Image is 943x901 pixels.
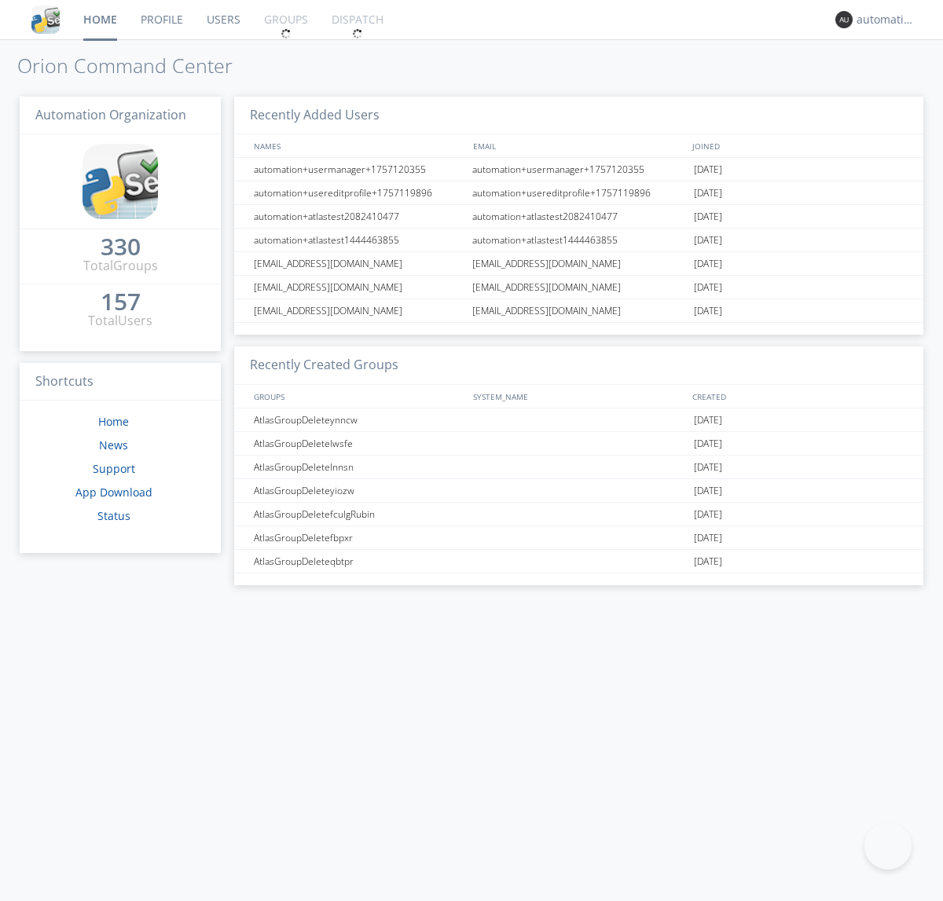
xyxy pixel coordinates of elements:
div: 330 [101,239,141,255]
a: automation+atlastest2082410477automation+atlastest2082410477[DATE] [234,205,923,229]
a: AtlasGroupDeleteqbtpr[DATE] [234,550,923,573]
div: AtlasGroupDeleteyiozw [250,479,468,502]
span: [DATE] [694,432,722,456]
a: Status [97,508,130,523]
span: [DATE] [694,205,722,229]
div: automation+atlastest1444463855 [468,229,690,251]
div: CREATED [688,385,908,408]
div: AtlasGroupDeleteqbtpr [250,550,468,573]
div: JOINED [688,134,908,157]
span: [DATE] [694,408,722,432]
a: AtlasGroupDeletefculgRubin[DATE] [234,503,923,526]
a: AtlasGroupDeletefbpxr[DATE] [234,526,923,550]
div: [EMAIL_ADDRESS][DOMAIN_NAME] [468,299,690,322]
h3: Recently Added Users [234,97,923,135]
span: [DATE] [694,158,722,181]
div: AtlasGroupDeletefbpxr [250,526,468,549]
a: [EMAIL_ADDRESS][DOMAIN_NAME][EMAIL_ADDRESS][DOMAIN_NAME][DATE] [234,252,923,276]
div: AtlasGroupDeletelnnsn [250,456,468,478]
div: Total Users [88,312,152,330]
span: [DATE] [694,229,722,252]
a: [EMAIL_ADDRESS][DOMAIN_NAME][EMAIL_ADDRESS][DOMAIN_NAME][DATE] [234,299,923,323]
a: automation+usermanager+1757120355automation+usermanager+1757120355[DATE] [234,158,923,181]
div: 157 [101,294,141,309]
div: [EMAIL_ADDRESS][DOMAIN_NAME] [468,276,690,299]
span: [DATE] [694,276,722,299]
div: automation+atlastest2082410477 [250,205,468,228]
div: Total Groups [83,257,158,275]
h3: Recently Created Groups [234,346,923,385]
a: AtlasGroupDeletelnnsn[DATE] [234,456,923,479]
div: automation+usermanager+1757120355 [250,158,468,181]
div: NAMES [250,134,465,157]
img: spin.svg [352,28,363,39]
span: [DATE] [694,550,722,573]
span: [DATE] [694,299,722,323]
a: AtlasGroupDeleteynncw[DATE] [234,408,923,432]
div: automation+atlastest2082410477 [468,205,690,228]
div: automation+atlastest1444463855 [250,229,468,251]
div: AtlasGroupDeleteynncw [250,408,468,431]
img: 373638.png [835,11,853,28]
span: [DATE] [694,526,722,550]
h3: Shortcuts [20,363,221,401]
a: Home [98,414,129,429]
div: [EMAIL_ADDRESS][DOMAIN_NAME] [468,252,690,275]
span: [DATE] [694,503,722,526]
span: [DATE] [694,456,722,479]
a: 157 [101,294,141,312]
a: automation+atlastest1444463855automation+atlastest1444463855[DATE] [234,229,923,252]
a: automation+usereditprofile+1757119896automation+usereditprofile+1757119896[DATE] [234,181,923,205]
img: spin.svg [281,28,292,39]
span: [DATE] [694,181,722,205]
div: SYSTEM_NAME [469,385,688,408]
span: Automation Organization [35,106,186,123]
a: [EMAIL_ADDRESS][DOMAIN_NAME][EMAIL_ADDRESS][DOMAIN_NAME][DATE] [234,276,923,299]
a: AtlasGroupDeletelwsfe[DATE] [234,432,923,456]
iframe: Toggle Customer Support [864,822,912,870]
a: 330 [101,239,141,257]
div: automation+atlas0004 [857,12,915,27]
a: AtlasGroupDeleteyiozw[DATE] [234,479,923,503]
span: [DATE] [694,252,722,276]
div: [EMAIL_ADDRESS][DOMAIN_NAME] [250,276,468,299]
div: [EMAIL_ADDRESS][DOMAIN_NAME] [250,252,468,275]
a: App Download [75,485,152,500]
a: News [99,438,128,452]
div: automation+usermanager+1757120355 [468,158,690,181]
img: cddb5a64eb264b2086981ab96f4c1ba7 [31,5,60,34]
span: [DATE] [694,479,722,503]
div: automation+usereditprofile+1757119896 [468,181,690,204]
div: automation+usereditprofile+1757119896 [250,181,468,204]
div: AtlasGroupDeletelwsfe [250,432,468,455]
div: EMAIL [469,134,688,157]
img: cddb5a64eb264b2086981ab96f4c1ba7 [83,144,158,219]
div: GROUPS [250,385,465,408]
a: Support [93,461,135,476]
div: AtlasGroupDeletefculgRubin [250,503,468,526]
div: [EMAIL_ADDRESS][DOMAIN_NAME] [250,299,468,322]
